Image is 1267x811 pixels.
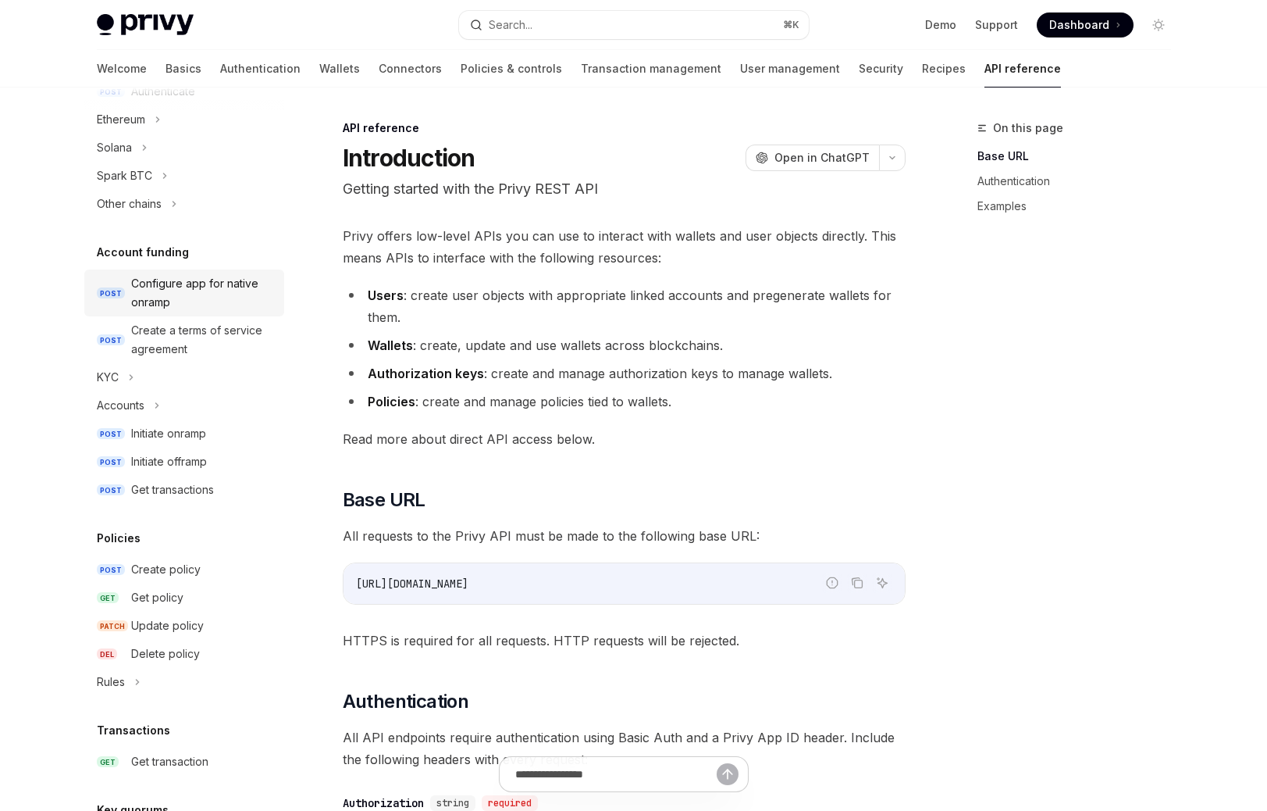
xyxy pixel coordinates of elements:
[356,577,468,591] span: [URL][DOMAIN_NAME]
[717,763,738,785] button: Send message
[581,50,721,88] a: Transaction management
[97,756,119,768] span: GET
[343,144,475,172] h1: Introduction
[84,640,284,668] a: DELDelete policy
[84,448,284,476] a: POSTInitiate offramp
[131,321,275,359] div: Create a terms of service agreement
[131,588,183,607] div: Get policy
[165,50,201,88] a: Basics
[368,288,404,303] strong: Users
[97,428,125,440] span: POST
[97,166,152,185] div: Spark BTC
[131,274,275,312] div: Configure app for native onramp
[977,194,1183,219] a: Examples
[872,573,892,593] button: Ask AI
[97,288,125,299] span: POST
[131,452,207,471] div: Initiate offramp
[131,752,208,771] div: Get transaction
[97,14,194,36] img: light logo
[97,648,117,660] span: DEL
[131,645,200,663] div: Delete policy
[343,689,469,714] span: Authentication
[379,50,442,88] a: Connectors
[977,144,1183,169] a: Base URL
[343,363,906,384] li: : create and manage authorization keys to manage wallets.
[97,592,119,604] span: GET
[368,394,415,409] strong: Policies
[343,428,906,450] span: Read more about direct API access below.
[774,150,870,166] span: Open in ChatGPT
[84,584,284,612] a: GETGet policy
[97,396,144,415] div: Accounts
[131,481,214,499] div: Get transactions
[97,721,170,740] h5: Transactions
[131,616,204,635] div: Update policy
[97,529,141,548] h5: Policies
[97,334,125,346] span: POST
[1049,17,1109,33] span: Dashboard
[489,16,532,34] div: Search...
[84,476,284,504] a: POSTGet transactions
[97,564,125,576] span: POST
[1146,13,1171,38] button: Toggle dark mode
[97,243,189,262] h5: Account funding
[783,19,799,31] span: ⌘ K
[343,178,906,200] p: Getting started with the Privy REST API
[368,338,413,353] strong: Wallets
[740,50,840,88] a: User management
[343,225,906,269] span: Privy offers low-level APIs you can use to interact with wallets and user objects directly. This ...
[977,169,1183,194] a: Authentication
[97,110,145,129] div: Ethereum
[746,145,879,171] button: Open in ChatGPT
[84,270,284,316] a: POSTConfigure app for native onramp
[97,138,132,157] div: Solana
[343,727,906,770] span: All API endpoints require authentication using Basic Auth and a Privy App ID header. Include the ...
[343,120,906,136] div: API reference
[319,50,360,88] a: Wallets
[459,11,809,39] button: Search...⌘K
[97,620,128,632] span: PATCH
[343,525,906,547] span: All requests to the Privy API must be made to the following base URL:
[84,612,284,640] a: PATCHUpdate policy
[461,50,562,88] a: Policies & controls
[343,284,906,328] li: : create user objects with appropriate linked accounts and pregenerate wallets for them.
[343,488,425,513] span: Base URL
[97,456,125,468] span: POST
[220,50,301,88] a: Authentication
[984,50,1061,88] a: API reference
[97,50,147,88] a: Welcome
[993,119,1063,138] span: On this page
[97,484,125,496] span: POST
[97,673,125,691] div: Rules
[131,424,206,443] div: Initiate onramp
[84,556,284,584] a: POSTCreate policy
[84,316,284,363] a: POSTCreate a terms of service agreement
[975,17,1018,33] a: Support
[131,560,201,579] div: Create policy
[343,630,906,652] span: HTTPS is required for all requests. HTTP requests will be rejected.
[97,195,162,213] div: Other chains
[847,573,867,593] button: Copy the contents from the code block
[859,50,903,88] a: Security
[343,391,906,413] li: : create and manage policies tied to wallets.
[925,17,956,33] a: Demo
[97,368,119,387] div: KYC
[1037,13,1134,38] a: Dashboard
[822,573,842,593] button: Report incorrect code
[368,366,484,381] strong: Authorization keys
[922,50,966,88] a: Recipes
[343,334,906,356] li: : create, update and use wallets across blockchains.
[84,420,284,448] a: POSTInitiate onramp
[84,748,284,776] a: GETGet transaction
